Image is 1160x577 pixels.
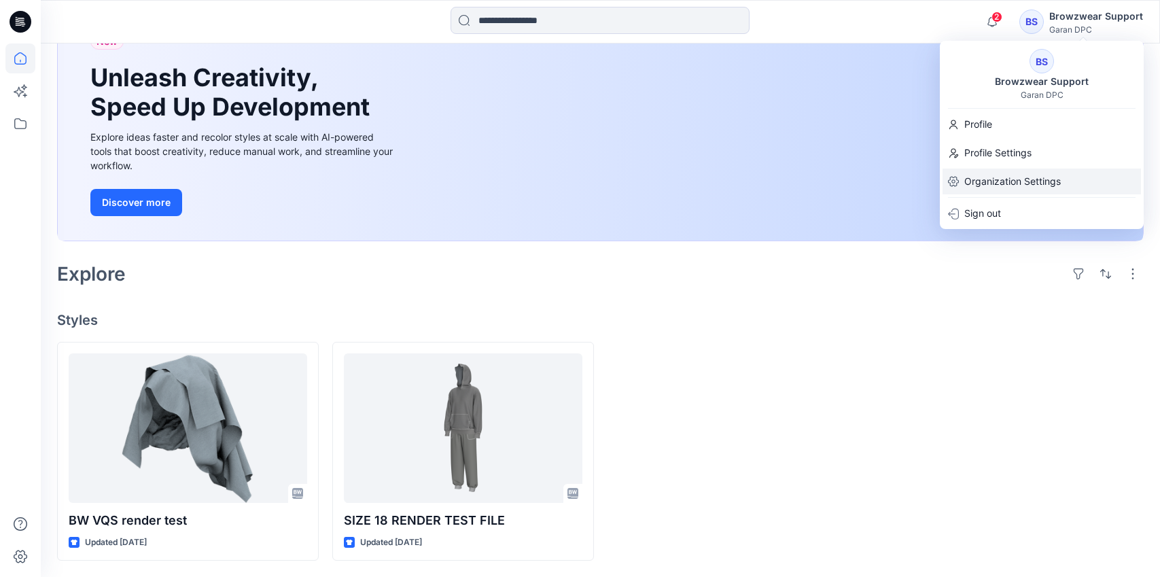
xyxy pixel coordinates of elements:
p: Sign out [964,200,1001,226]
a: Organization Settings [940,169,1144,194]
div: Garan DPC [1021,90,1064,100]
span: 2 [991,12,1002,22]
p: Updated [DATE] [360,536,422,550]
button: Discover more [90,189,182,216]
a: BW VQS render test [69,353,307,503]
p: Profile Settings [964,140,1032,166]
div: Browzwear Support [987,73,1097,90]
p: Profile [964,111,992,137]
div: Browzwear Support [1049,8,1143,24]
h4: Styles [57,312,1144,328]
p: Organization Settings [964,169,1061,194]
h2: Explore [57,263,126,285]
h1: Unleash Creativity, Speed Up Development [90,63,376,122]
a: Profile Settings [940,140,1144,166]
p: BW VQS render test [69,511,307,530]
p: SIZE 18 RENDER TEST FILE [344,511,582,530]
a: SIZE 18 RENDER TEST FILE [344,353,582,503]
div: BS [1019,10,1044,34]
p: Updated [DATE] [85,536,147,550]
a: Discover more [90,189,396,216]
div: BS [1030,49,1054,73]
a: Profile [940,111,1144,137]
div: Explore ideas faster and recolor styles at scale with AI-powered tools that boost creativity, red... [90,130,396,173]
div: Garan DPC [1049,24,1143,35]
